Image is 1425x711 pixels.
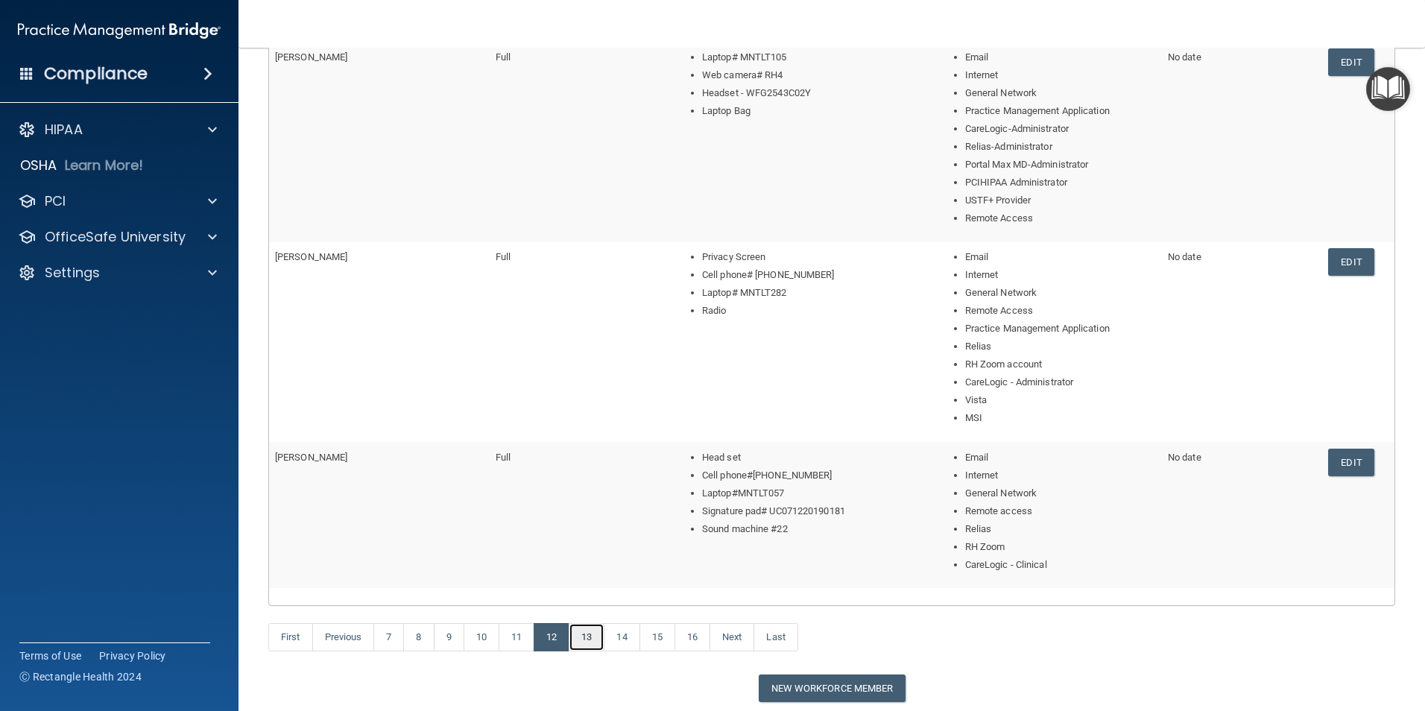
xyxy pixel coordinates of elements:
a: 10 [464,623,499,651]
span: Ⓒ Rectangle Health 2024 [19,669,142,684]
li: MSI [965,409,1156,427]
li: Practice Management Application [965,102,1156,120]
li: General Network [965,284,1156,302]
span: [PERSON_NAME] [275,51,347,63]
li: Headset - WFG2543C02Y [702,84,923,102]
a: 13 [569,623,604,651]
span: [PERSON_NAME] [275,452,347,463]
a: 9 [434,623,464,651]
a: Edit [1328,48,1374,76]
li: Laptop Bag [702,102,923,120]
a: Last [753,623,797,651]
a: OfficeSafe University [18,228,217,246]
span: Full [496,251,511,262]
span: Full [496,452,511,463]
a: HIPAA [18,121,217,139]
a: 11 [499,623,534,651]
a: PCI [18,192,217,210]
li: Relias [965,520,1156,538]
li: Relias [965,338,1156,355]
span: No date [1168,251,1201,262]
img: PMB logo [18,16,221,45]
li: Cell phone# [PHONE_NUMBER] [702,266,923,284]
a: 7 [373,623,404,651]
li: CareLogic - Clinical [965,556,1156,574]
a: Next [710,623,754,651]
li: Privacy Screen [702,248,923,266]
li: Laptop# MNTLT105 [702,48,923,66]
p: OfficeSafe University [45,228,186,246]
li: Cell phone#[PHONE_NUMBER] [702,467,923,484]
a: 15 [639,623,675,651]
li: Internet [965,66,1156,84]
li: Email [965,48,1156,66]
a: Privacy Policy [99,648,166,663]
li: Practice Management Application [965,320,1156,338]
li: Email [965,449,1156,467]
a: Terms of Use [19,648,81,663]
a: Settings [18,264,217,282]
li: PCIHIPAA Administrator [965,174,1156,192]
a: 16 [674,623,710,651]
li: General Network [965,84,1156,102]
span: Full [496,51,511,63]
li: Relias-Administrator [965,138,1156,156]
p: OSHA [20,157,57,174]
li: Portal Max MD-Administrator [965,156,1156,174]
li: RH Zoom [965,538,1156,556]
a: 14 [604,623,639,651]
li: CareLogic - Administrator [965,373,1156,391]
li: Remote Access [965,302,1156,320]
li: RH Zoom account [965,355,1156,373]
p: HIPAA [45,121,83,139]
a: Edit [1328,449,1374,476]
span: No date [1168,51,1201,63]
li: Remote Access [965,209,1156,227]
a: First [268,623,313,651]
li: USTF+ Provider [965,192,1156,209]
a: 8 [403,623,434,651]
li: Email [965,248,1156,266]
li: Vista [965,391,1156,409]
li: CareLogic-Administrator [965,120,1156,138]
p: Settings [45,264,100,282]
a: Previous [312,623,375,651]
iframe: Drift Widget Chat Controller [1167,605,1407,665]
li: General Network [965,484,1156,502]
li: Internet [965,266,1156,284]
button: New Workforce Member [759,674,906,702]
h4: Compliance [44,63,148,84]
span: No date [1168,452,1201,463]
li: Sound machine #22 [702,520,923,538]
li: Laptop#MNTLT057 [702,484,923,502]
li: Internet [965,467,1156,484]
a: Edit [1328,248,1374,276]
li: Remote access [965,502,1156,520]
li: Head set [702,449,923,467]
button: Open Resource Center [1366,67,1410,111]
a: 12 [534,623,569,651]
li: Radio [702,302,923,320]
li: Web camera# RH4 [702,66,923,84]
li: Signature pad# UC071220190181 [702,502,923,520]
span: [PERSON_NAME] [275,251,347,262]
li: Laptop# MNTLT282 [702,284,923,302]
p: Learn More! [65,157,144,174]
p: PCI [45,192,66,210]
